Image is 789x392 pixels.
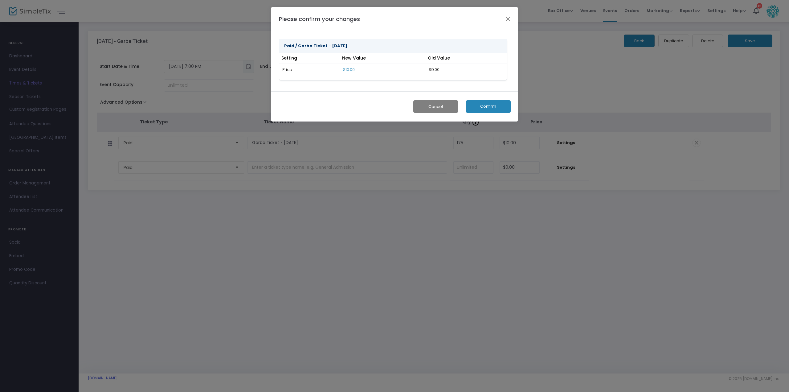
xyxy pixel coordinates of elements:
td: Price [279,64,340,76]
td: $10.00 [340,64,426,76]
th: New Value [340,53,426,64]
td: $9.00 [426,64,507,76]
strong: Paid / Garba Ticket - [DATE] [284,43,347,49]
button: Cancel [413,100,458,113]
button: Confirm [466,100,511,113]
th: Old Value [426,53,507,64]
th: Setting [279,53,340,64]
button: Close [504,15,512,23]
h4: Please confirm your changes [279,15,360,23]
